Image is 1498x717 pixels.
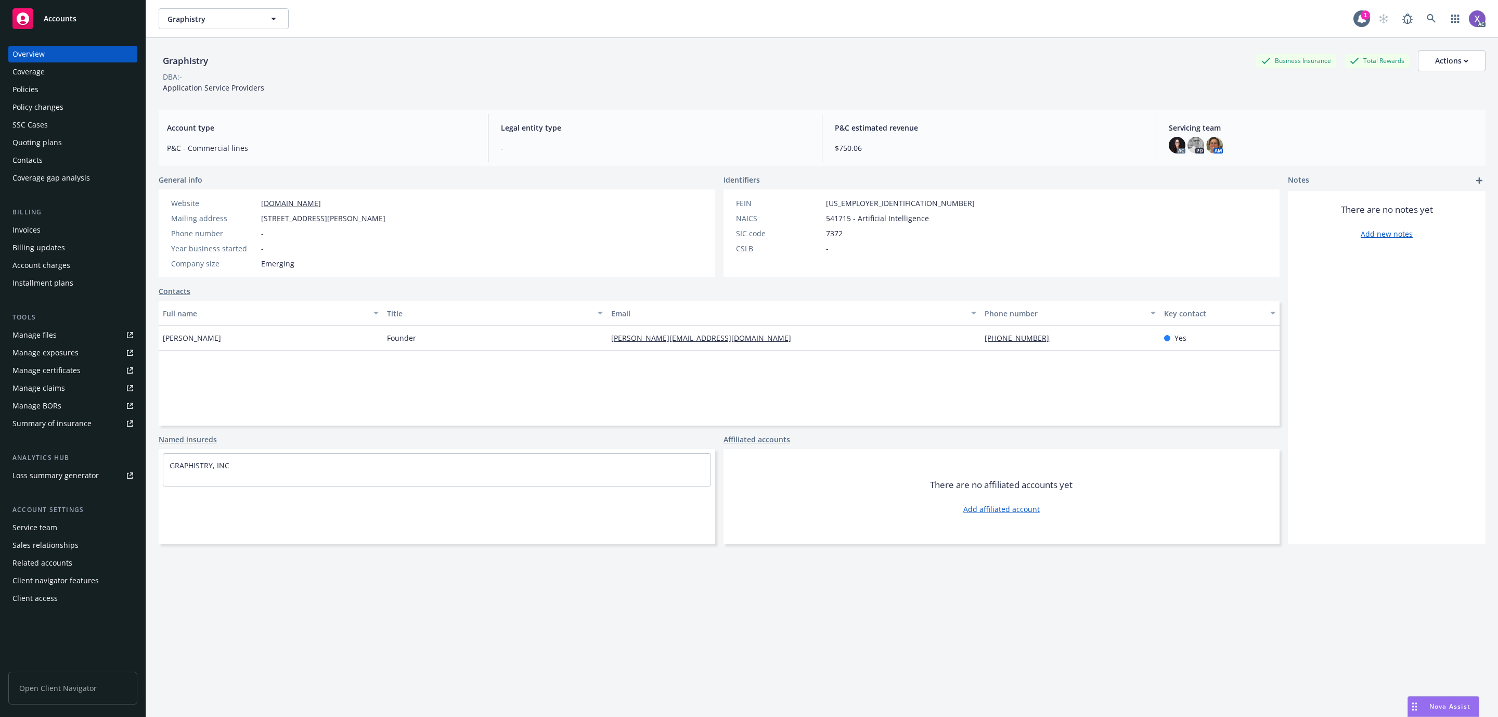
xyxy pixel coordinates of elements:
div: 1 [1361,10,1370,20]
a: Policies [8,81,137,98]
div: Title [387,308,591,319]
span: 7372 [826,228,843,239]
span: There are no notes yet [1341,203,1433,216]
a: Report a Bug [1397,8,1418,29]
button: Actions [1418,50,1486,71]
div: Quoting plans [12,134,62,151]
div: Phone number [985,308,1144,319]
div: SIC code [736,228,822,239]
div: Sales relationships [12,537,79,554]
span: Servicing team [1169,122,1477,133]
img: photo [1469,10,1486,27]
div: Invoices [12,222,41,238]
a: SSC Cases [8,117,137,133]
div: Year business started [171,243,257,254]
span: Open Client Navigator [8,672,137,705]
div: Full name [163,308,367,319]
button: Email [607,301,980,326]
div: Manage files [12,327,57,343]
div: Drag to move [1408,697,1421,716]
a: Manage claims [8,380,137,396]
div: Policies [12,81,38,98]
span: [US_EMPLOYER_IDENTIFICATION_NUMBER] [826,198,975,209]
div: Email [611,308,965,319]
a: [DOMAIN_NAME] [261,198,321,208]
a: Invoices [8,222,137,238]
a: Policy changes [8,99,137,116]
a: Account charges [8,257,137,274]
div: Website [171,198,257,209]
span: - [501,143,809,153]
span: P&C estimated revenue [835,122,1143,133]
a: Manage BORs [8,398,137,414]
a: Client navigator features [8,572,137,589]
a: Manage certificates [8,362,137,379]
div: Related accounts [12,555,72,571]
button: Graphistry [159,8,289,29]
div: Company size [171,258,257,269]
div: Tools [8,312,137,323]
a: Start snowing [1373,8,1394,29]
span: $750.06 [835,143,1143,153]
div: Account settings [8,505,137,515]
span: Legal entity type [501,122,809,133]
a: Loss summary generator [8,467,137,484]
div: Key contact [1164,308,1264,319]
div: Service team [12,519,57,536]
span: Nova Assist [1429,702,1470,711]
div: Business Insurance [1256,54,1336,67]
a: Sales relationships [8,537,137,554]
div: Coverage gap analysis [12,170,90,186]
a: Contacts [8,152,137,169]
button: Key contact [1160,301,1280,326]
span: Account type [167,122,475,133]
span: P&C - Commercial lines [167,143,475,153]
button: Full name [159,301,383,326]
a: GRAPHISTRY, INC [170,460,229,470]
div: Billing updates [12,239,65,256]
a: Installment plans [8,275,137,291]
div: Summary of insurance [12,415,92,432]
a: Manage exposures [8,344,137,361]
button: Nova Assist [1407,696,1479,717]
a: Search [1421,8,1442,29]
a: Coverage gap analysis [8,170,137,186]
span: - [826,243,829,254]
div: SSC Cases [12,117,48,133]
div: Actions [1435,51,1468,71]
div: Mailing address [171,213,257,224]
span: - [261,228,264,239]
button: Phone number [980,301,1160,326]
a: Quoting plans [8,134,137,151]
div: Loss summary generator [12,467,99,484]
div: Installment plans [12,275,73,291]
img: photo [1206,137,1223,153]
a: add [1473,174,1486,187]
a: Add new notes [1361,228,1413,239]
div: Client access [12,590,58,607]
a: Accounts [8,4,137,33]
div: Analytics hub [8,453,137,463]
a: Coverage [8,63,137,80]
div: CSLB [736,243,822,254]
span: Accounts [44,15,76,23]
div: Manage BORs [12,398,61,414]
a: [PHONE_NUMBER] [985,333,1057,343]
div: NAICS [736,213,822,224]
span: - [261,243,264,254]
a: Related accounts [8,555,137,571]
a: Affiliated accounts [724,434,790,445]
div: Billing [8,207,137,217]
a: Add affiliated account [963,504,1040,515]
a: Contacts [159,286,190,297]
span: Yes [1174,332,1186,343]
div: Account charges [12,257,70,274]
a: Summary of insurance [8,415,137,432]
div: Manage certificates [12,362,81,379]
span: General info [159,174,202,185]
a: Service team [8,519,137,536]
div: Graphistry [159,54,212,68]
a: [PERSON_NAME][EMAIL_ADDRESS][DOMAIN_NAME] [611,333,799,343]
a: Overview [8,46,137,62]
